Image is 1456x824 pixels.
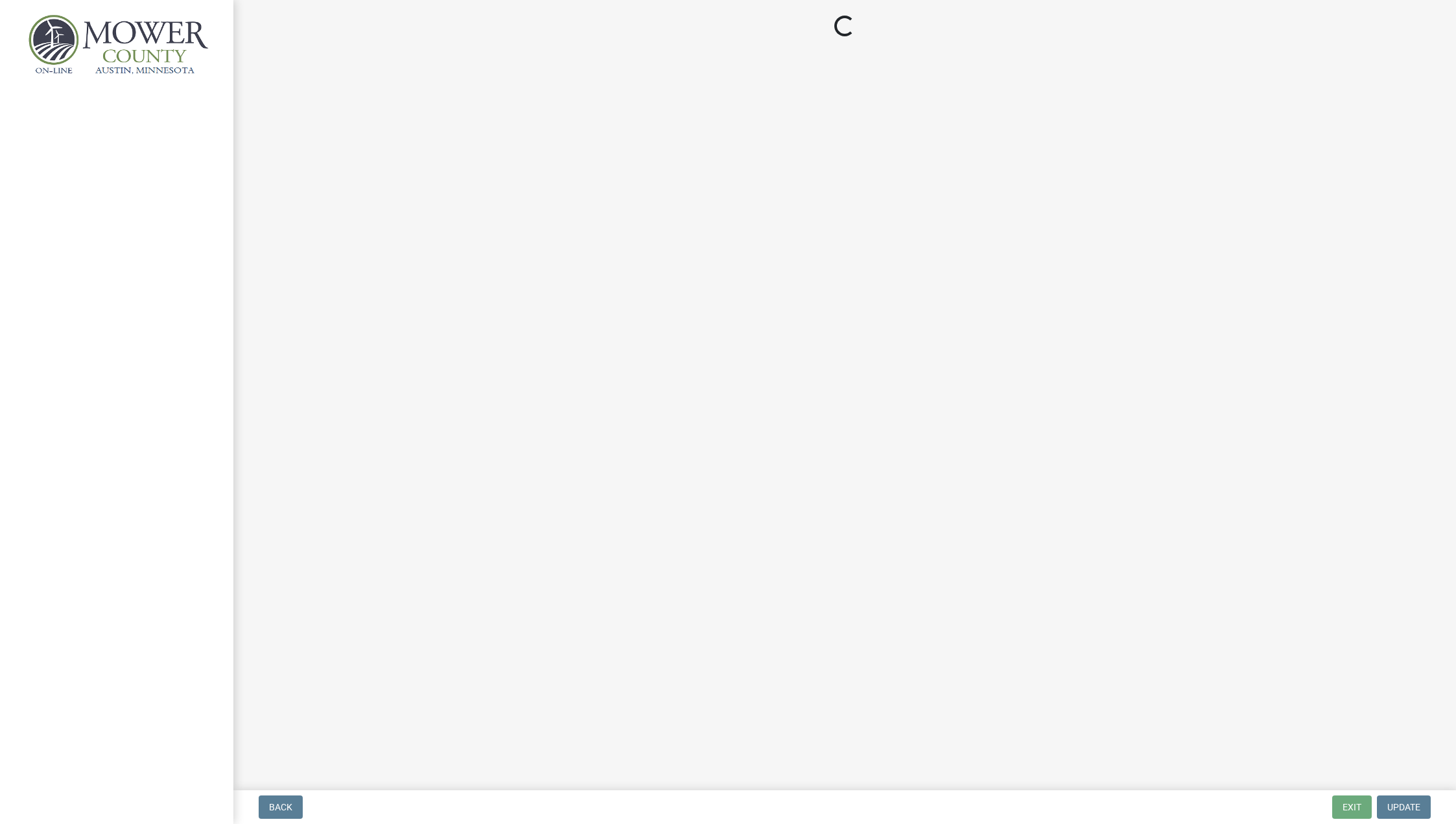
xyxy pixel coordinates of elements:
button: Update [1377,795,1431,819]
button: Back [259,795,303,819]
button: Exit [1332,795,1372,819]
span: Update [1387,802,1420,812]
span: Back [269,802,292,812]
img: Mower County, Minnesota [26,14,213,77]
